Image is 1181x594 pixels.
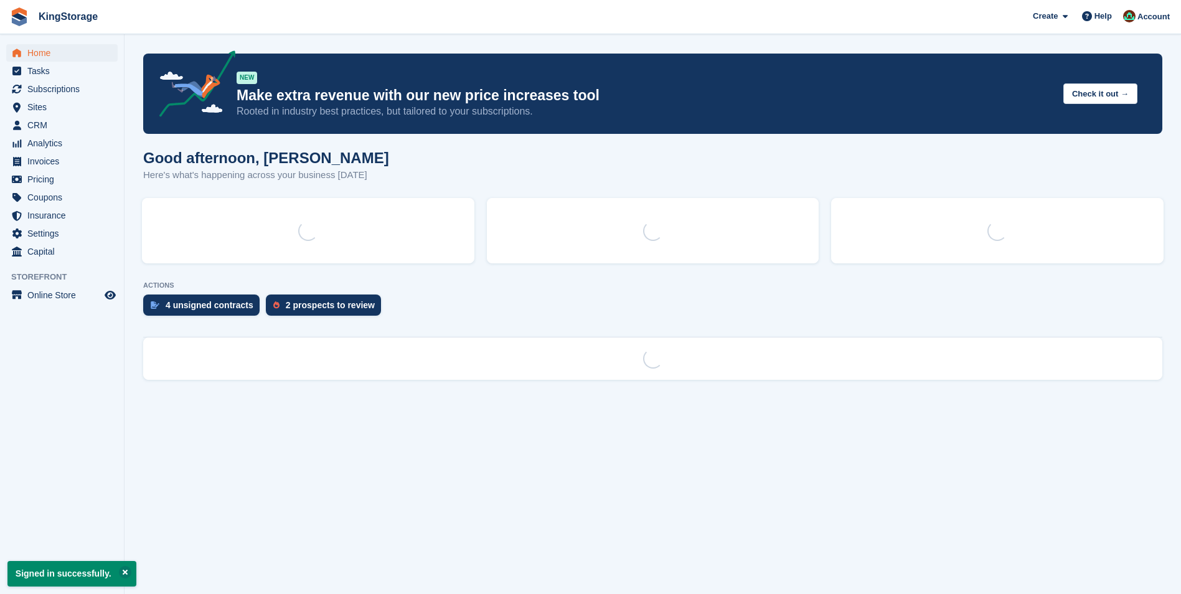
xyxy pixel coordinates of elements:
[6,80,118,98] a: menu
[273,301,280,309] img: prospect-51fa495bee0391a8d652442698ab0144808aea92771e9ea1ae160a38d050c398.svg
[27,207,102,224] span: Insurance
[143,149,389,166] h1: Good afternoon, [PERSON_NAME]
[1137,11,1170,23] span: Account
[6,207,118,224] a: menu
[6,225,118,242] a: menu
[34,6,103,27] a: KingStorage
[10,7,29,26] img: stora-icon-8386f47178a22dfd0bd8f6a31ec36ba5ce8667c1dd55bd0f319d3a0aa187defe.svg
[11,271,124,283] span: Storefront
[1063,83,1137,104] button: Check it out →
[237,105,1053,118] p: Rooted in industry best practices, but tailored to your subscriptions.
[143,168,389,182] p: Here's what's happening across your business [DATE]
[266,295,387,322] a: 2 prospects to review
[6,116,118,134] a: menu
[143,295,266,322] a: 4 unsigned contracts
[6,62,118,80] a: menu
[6,189,118,206] a: menu
[6,171,118,188] a: menu
[6,243,118,260] a: menu
[103,288,118,303] a: Preview store
[149,50,236,121] img: price-adjustments-announcement-icon-8257ccfd72463d97f412b2fc003d46551f7dbcb40ab6d574587a9cd5c0d94...
[27,134,102,152] span: Analytics
[1123,10,1136,22] img: John King
[151,301,159,309] img: contract_signature_icon-13c848040528278c33f63329250d36e43548de30e8caae1d1a13099fd9432cc5.svg
[27,189,102,206] span: Coupons
[7,561,136,587] p: Signed in successfully.
[6,153,118,170] a: menu
[27,243,102,260] span: Capital
[143,281,1162,290] p: ACTIONS
[6,44,118,62] a: menu
[237,72,257,84] div: NEW
[6,134,118,152] a: menu
[27,62,102,80] span: Tasks
[27,153,102,170] span: Invoices
[27,225,102,242] span: Settings
[1033,10,1058,22] span: Create
[27,171,102,188] span: Pricing
[6,286,118,304] a: menu
[27,116,102,134] span: CRM
[286,300,375,310] div: 2 prospects to review
[27,286,102,304] span: Online Store
[6,98,118,116] a: menu
[1094,10,1112,22] span: Help
[166,300,253,310] div: 4 unsigned contracts
[27,98,102,116] span: Sites
[27,80,102,98] span: Subscriptions
[237,87,1053,105] p: Make extra revenue with our new price increases tool
[27,44,102,62] span: Home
